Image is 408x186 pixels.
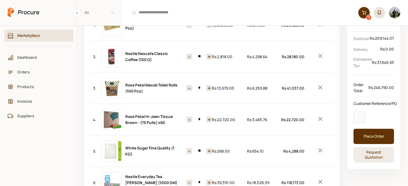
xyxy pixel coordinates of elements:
div: Subtotal [353,35,394,42]
span: 6. [93,180,96,186]
a: Rose Petal Hi-Jeen Tissue Brown - (75 Pulls) x60 [125,114,173,125]
span: Products [17,84,65,90]
span: All [84,10,89,16]
input: Products and Orders [126,5,354,21]
div: Rs 6,259.88 [247,85,279,91]
div: Rs 28,180.00 [282,54,304,60]
button: Increase item quantity [186,22,192,28]
a: Suppliers [4,110,73,122]
div: 11 [366,15,371,20]
button: Decrease item quantity [206,148,212,154]
span: 3. [93,85,96,91]
button: Decrease item quantity [206,85,212,91]
div: Rs 18,026.39 [247,180,279,186]
span: Marketplace [17,32,65,38]
button: Remove Item [308,50,333,64]
span: All [77,7,121,18]
span: 2. [93,54,96,60]
div: Customer Reference/PO [351,98,401,109]
input: 16 Items [192,148,206,154]
a: Nestle Nescafe Classic Coffee (100 G) [125,51,168,62]
a: White Sugar Fine Quality (1 KG) [125,145,174,157]
button: Decrease item quantity [206,54,212,59]
div: Order Total [353,82,394,94]
span: Invoices [17,98,65,104]
div: Rs 41,037.00 [282,85,304,91]
div: Rs 3,465.76 [247,117,279,123]
span: Procure [18,8,40,16]
div: Delivery [353,45,394,53]
div: 3.Rose Petal Maxob Toilet Rolls (100 Pcs)Rs 41,037.00Remove Item [91,72,333,104]
div: Rs 0.00 [380,45,394,53]
span: Suppliers [17,113,65,119]
a: Procure [8,7,40,18]
p: Subtotal [353,36,369,42]
a: Invoices [4,95,73,107]
button: Request Quotation [353,147,394,162]
div: Rs 4,288.00 [282,148,304,154]
div: Rs 246,790.00 [368,84,394,92]
input: 3 Items [192,85,206,91]
button: Remove Item [308,81,333,95]
div: Rs 22,720.00 [212,117,244,123]
button: Increase item quantity [186,117,192,122]
div: Rs 37,645.93 [372,59,394,66]
p: Order Total [353,82,368,94]
div: Rs 39,391.00 [212,180,244,186]
div: Rs 2,818.00 [212,54,244,60]
div: Rs 654.10 [247,148,279,154]
a: Marketplace [4,30,73,42]
p: Estimated Tax [353,56,372,68]
button: Increase item quantity [186,180,192,185]
a: Dashboard [4,52,73,64]
div: 4.Rose Petal Hi-Jeen Tissue Brown - (75 Pulls) x60Rs 22,720.00Remove Item [91,104,333,135]
button: Decrease item quantity [206,180,212,185]
button: Decrease item quantity [206,22,212,28]
div: Rs 209,144.07 [369,35,394,42]
input: 3 Items [192,180,206,185]
button: Increase item quantity [186,148,192,154]
a: 11 [358,7,370,18]
button: Decrease item quantity [206,117,212,122]
div: Rs 118,173.00 [282,180,304,186]
span: Orders [17,69,65,75]
button: Place Order [353,129,394,144]
a: Orders [4,66,73,78]
input: 1 Items [192,117,206,122]
button: Remove Item [308,113,333,127]
div: 2.Nestle Nescafe Classic Coffee (100 G)Rs 28,180.00Remove Item [91,41,333,72]
div: Estimated Tax [353,56,394,68]
div: Rs 22,720.00 [282,117,304,123]
button: Remove Item [308,144,333,158]
button: Increase item quantity [186,85,192,91]
a: Products [4,81,73,93]
span: Dashboard [17,54,65,60]
div: Rs 13,679.00 [212,85,244,91]
p: Delivery [353,46,380,52]
input: 10 Items [192,54,206,59]
span: 4. [93,117,96,123]
div: Rs 4,298.64 [247,54,279,60]
div: 5.White Sugar Fine Quality (1 KG)Rs 4,288.00Remove Item [91,135,333,167]
a: Rose Petal Maxob Toilet Rolls (100 Pcs) [125,82,178,94]
button: Increase item quantity [186,54,192,59]
div: Rs 268.00 [212,148,244,154]
span: 5. [93,148,96,154]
